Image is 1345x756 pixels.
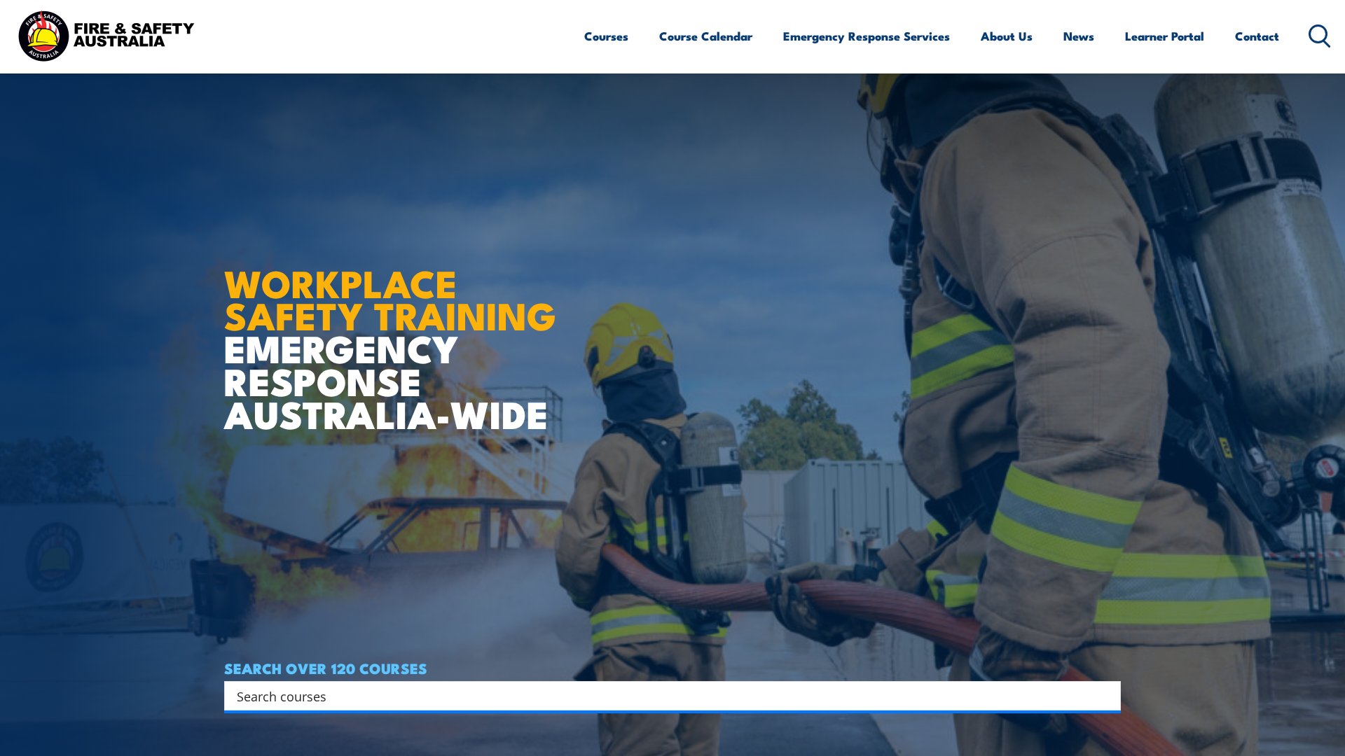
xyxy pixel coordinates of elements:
a: Contact [1235,17,1279,55]
a: About Us [981,17,1033,55]
a: Courses [584,17,628,55]
button: Search magnifier button [1096,686,1116,706]
h4: SEARCH OVER 120 COURSES [224,660,1121,675]
form: Search form [240,686,1093,706]
a: Emergency Response Services [783,17,950,55]
strong: WORKPLACE SAFETY TRAINING [224,253,556,344]
a: Course Calendar [659,17,752,55]
h1: EMERGENCY RESPONSE AUSTRALIA-WIDE [224,231,567,430]
a: Learner Portal [1125,17,1204,55]
input: Search input [237,685,1090,706]
a: News [1063,17,1094,55]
